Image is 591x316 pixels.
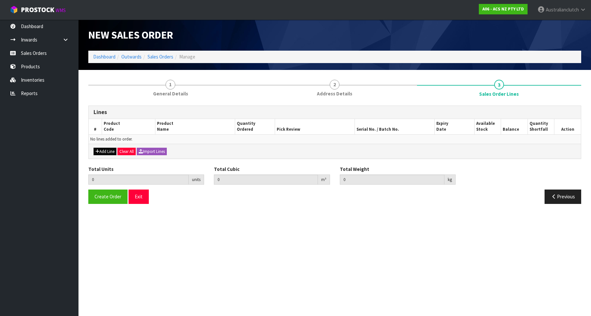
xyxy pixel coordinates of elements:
[494,80,504,90] span: 3
[554,119,581,134] th: Action
[482,6,524,12] strong: A06 - ACS NZ PTY LTD
[88,175,189,185] input: Total Units
[479,91,519,97] span: Sales Order Lines
[88,190,128,204] button: Create Order
[330,80,339,90] span: 2
[88,101,581,208] span: Sales Order Lines
[317,90,352,97] span: Address Details
[214,166,239,173] label: Total Cubic
[89,134,581,144] td: No lines added to order.
[137,148,167,156] button: Import Lines
[10,6,18,14] img: cube-alt.png
[93,54,115,60] a: Dashboard
[155,119,235,134] th: Product Name
[88,28,173,42] span: New Sales Order
[444,175,456,185] div: kg
[165,80,175,90] span: 1
[546,7,579,13] span: Australianclutch
[235,119,275,134] th: Quantity Ordered
[102,119,155,134] th: Product Code
[148,54,173,60] a: Sales Orders
[545,190,581,204] button: Previous
[528,119,554,134] th: Quantity Shortfall
[95,193,121,200] span: Create Order
[56,7,66,13] small: WMS
[189,175,204,185] div: units
[340,175,444,185] input: Total Weight
[94,148,116,156] button: Add Line
[214,175,318,185] input: Total Cubic
[88,166,113,173] label: Total Units
[275,119,355,134] th: Pick Review
[153,90,188,97] span: General Details
[129,190,149,204] button: Exit
[501,119,528,134] th: Balance
[117,148,136,156] button: Clear All
[179,54,195,60] span: Manage
[121,54,142,60] a: Outwards
[89,119,102,134] th: #
[475,119,501,134] th: Available Stock
[435,119,475,134] th: Expiry Date
[318,175,330,185] div: m³
[340,166,369,173] label: Total Weight
[21,6,54,14] span: ProStock
[94,109,576,115] h3: Lines
[355,119,434,134] th: Serial No. / Batch No.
